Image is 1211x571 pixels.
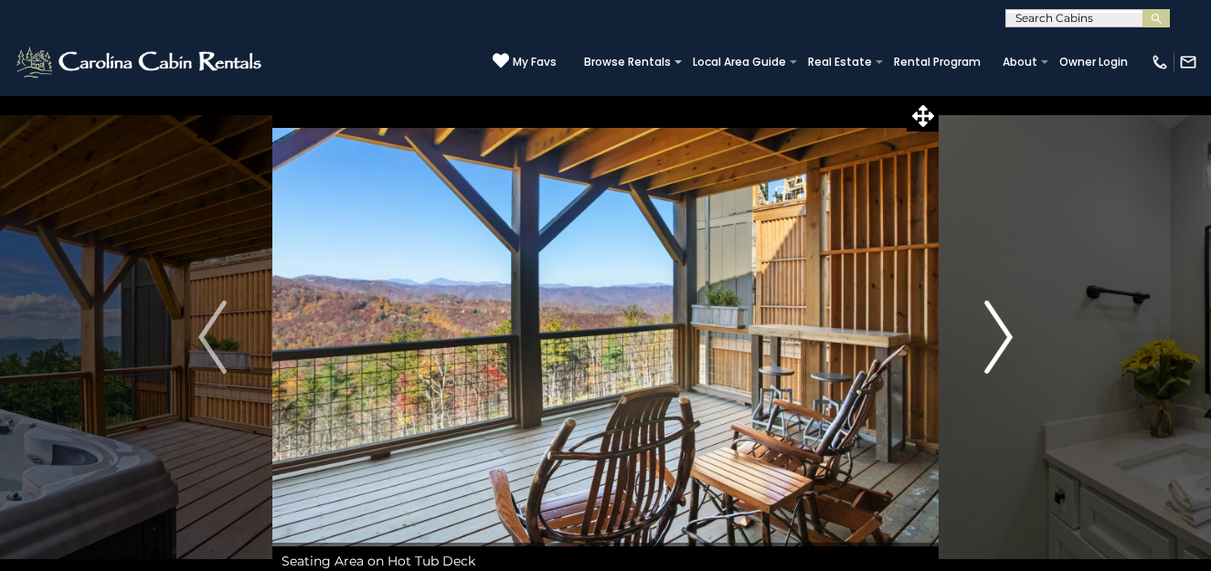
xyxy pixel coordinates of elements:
[993,49,1046,75] a: About
[493,52,557,71] a: My Favs
[684,49,795,75] a: Local Area Guide
[513,54,557,70] span: My Favs
[198,301,226,374] img: arrow
[14,44,267,80] img: White-1-2.png
[984,301,1012,374] img: arrow
[575,49,680,75] a: Browse Rentals
[1151,53,1169,71] img: phone-regular-white.png
[799,49,881,75] a: Real Estate
[885,49,990,75] a: Rental Program
[1179,53,1197,71] img: mail-regular-white.png
[1050,49,1137,75] a: Owner Login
